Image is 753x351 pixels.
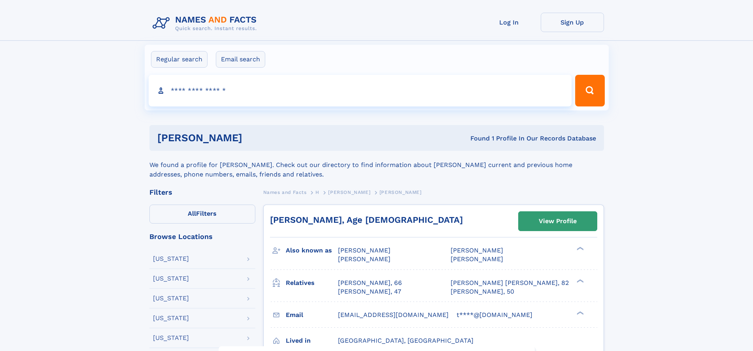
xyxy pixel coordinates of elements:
span: [PERSON_NAME] [338,255,391,263]
a: Sign Up [541,13,604,32]
label: Regular search [151,51,208,68]
span: [PERSON_NAME] [379,190,422,195]
div: Browse Locations [149,233,255,240]
div: View Profile [539,212,577,230]
span: [PERSON_NAME] [451,247,503,254]
a: [PERSON_NAME], 47 [338,287,401,296]
div: [US_STATE] [153,275,189,282]
span: All [188,210,196,217]
div: [US_STATE] [153,256,189,262]
span: [EMAIL_ADDRESS][DOMAIN_NAME] [338,311,449,319]
div: ❯ [575,246,584,251]
a: Log In [477,13,541,32]
label: Email search [216,51,265,68]
a: [PERSON_NAME], 50 [451,287,514,296]
span: [PERSON_NAME] [451,255,503,263]
a: [PERSON_NAME] [328,187,370,197]
a: View Profile [519,212,597,231]
div: [US_STATE] [153,335,189,341]
div: [US_STATE] [153,315,189,321]
div: ❯ [575,278,584,283]
span: [PERSON_NAME] [338,247,391,254]
a: Names and Facts [263,187,307,197]
a: [PERSON_NAME], 66 [338,279,402,287]
label: Filters [149,205,255,224]
div: ❯ [575,310,584,315]
img: Logo Names and Facts [149,13,263,34]
input: search input [149,75,572,106]
span: [GEOGRAPHIC_DATA], [GEOGRAPHIC_DATA] [338,337,474,344]
a: H [315,187,319,197]
a: [PERSON_NAME], Age [DEMOGRAPHIC_DATA] [270,215,463,225]
button: Search Button [575,75,604,106]
div: [US_STATE] [153,295,189,302]
h3: Email [286,308,338,322]
div: We found a profile for [PERSON_NAME]. Check out our directory to find information about [PERSON_N... [149,151,604,179]
h3: Lived in [286,334,338,347]
span: [PERSON_NAME] [328,190,370,195]
span: H [315,190,319,195]
h3: Relatives [286,276,338,290]
h3: Also known as [286,244,338,257]
h1: [PERSON_NAME] [157,133,357,143]
div: Filters [149,189,255,196]
a: [PERSON_NAME] [PERSON_NAME], 82 [451,279,569,287]
div: Found 1 Profile In Our Records Database [356,134,596,143]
